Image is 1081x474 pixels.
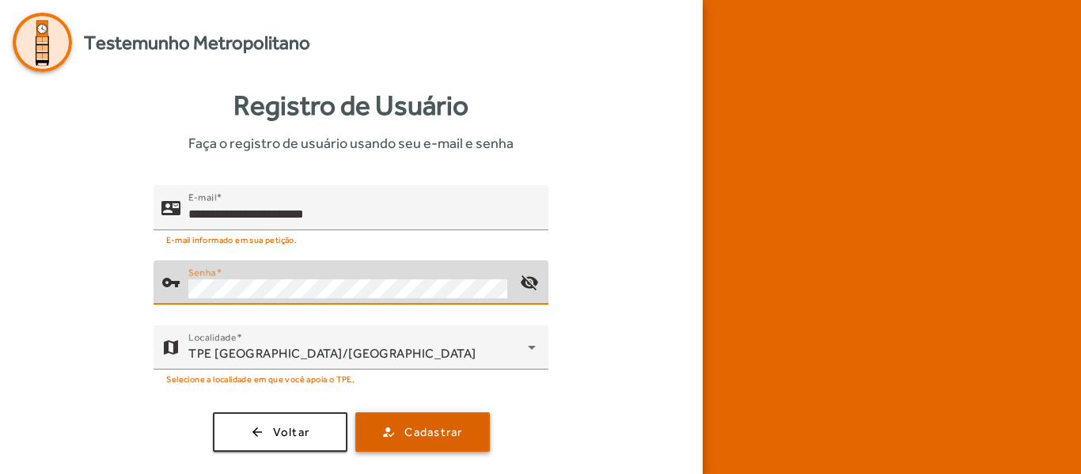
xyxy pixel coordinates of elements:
[188,332,237,343] mat-label: Localidade
[188,132,514,154] span: Faça o registro de usuário usando seu e-mail e senha
[161,199,180,218] mat-icon: contact_mail
[188,191,216,203] mat-label: E-mail
[273,423,310,442] span: Voltar
[188,267,216,278] mat-label: Senha
[355,412,490,452] button: Cadastrar
[511,264,549,301] mat-icon: visibility_off
[166,370,355,387] mat-hint: Selecione a localidade em que você apoia o TPE.
[161,273,180,292] mat-icon: vpn_key
[233,85,468,127] strong: Registro de Usuário
[404,423,462,442] span: Cadastrar
[213,412,347,452] button: Voltar
[161,338,180,357] mat-icon: map
[13,13,72,72] img: Logo Agenda
[188,346,476,361] span: TPE [GEOGRAPHIC_DATA]/[GEOGRAPHIC_DATA]
[84,28,310,57] span: Testemunho Metropolitano
[166,230,297,248] mat-hint: E-mail informado em sua petição.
